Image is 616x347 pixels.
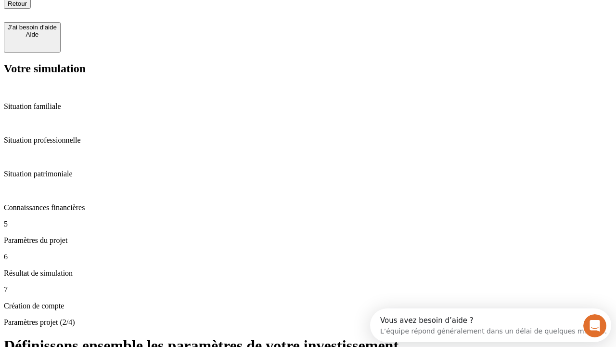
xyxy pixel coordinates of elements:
[4,236,612,245] p: Paramètres du projet
[4,302,612,310] p: Création de compte
[8,31,57,38] div: Aide
[4,170,612,178] p: Situation patrimoniale
[10,16,237,26] div: L’équipe répond généralement dans un délai de quelques minutes.
[4,285,612,294] p: 7
[4,4,265,30] div: Ouvrir le Messenger Intercom
[4,203,612,212] p: Connaissances financières
[583,314,606,337] iframe: Intercom live chat
[10,8,237,16] div: Vous avez besoin d’aide ?
[4,62,612,75] h2: Votre simulation
[4,220,612,228] p: 5
[370,308,611,342] iframe: Intercom live chat discovery launcher
[4,102,612,111] p: Situation familiale
[4,22,61,53] button: J’ai besoin d'aideAide
[4,318,612,327] p: Paramètres projet (2/4)
[8,24,57,31] div: J’ai besoin d'aide
[4,136,612,145] p: Situation professionnelle
[4,253,612,261] p: 6
[4,269,612,278] p: Résultat de simulation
